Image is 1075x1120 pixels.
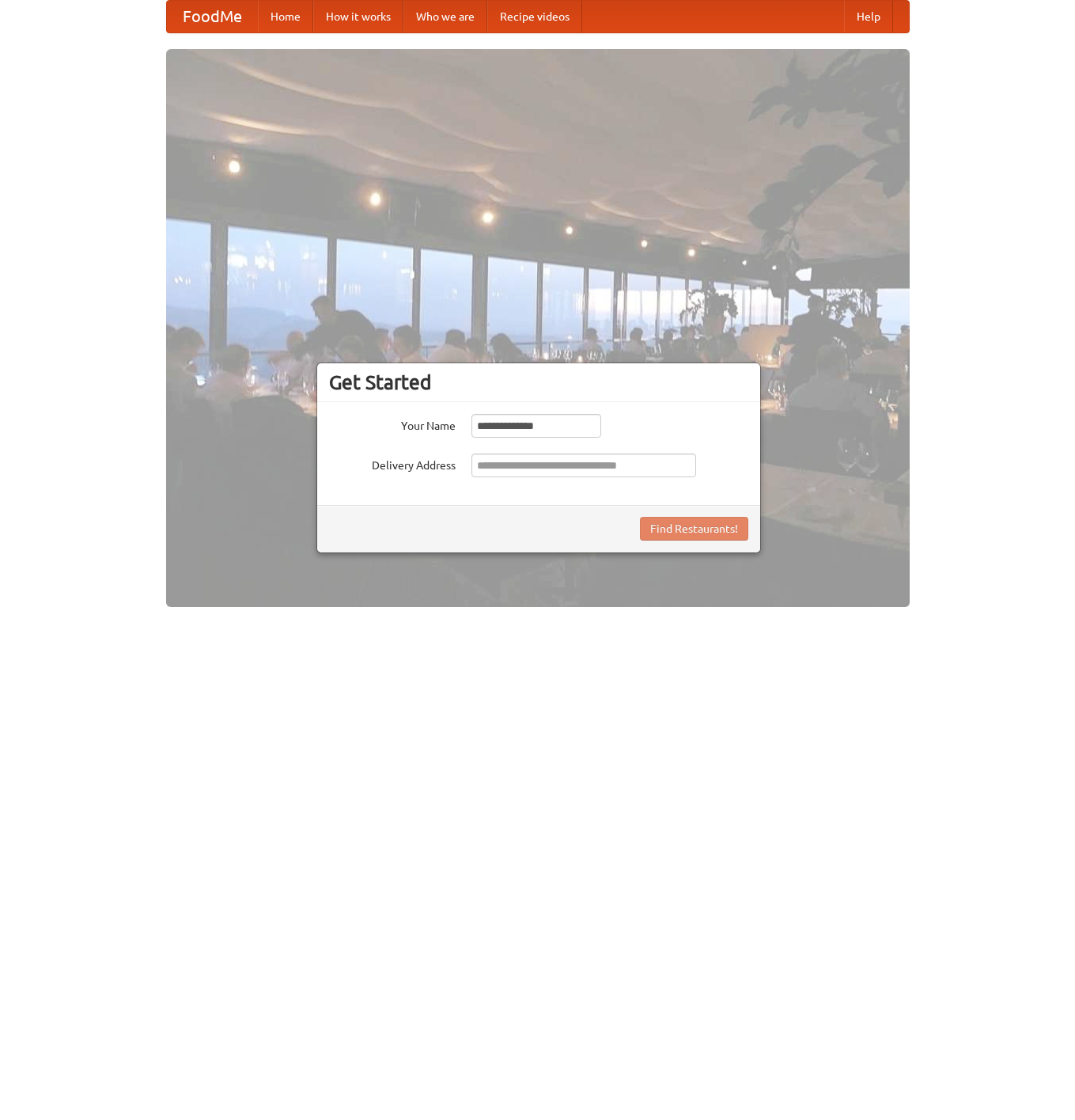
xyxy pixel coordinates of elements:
[329,454,456,473] label: Delivery Address
[329,414,456,434] label: Your Name
[258,1,313,32] a: Home
[329,370,748,394] h3: Get Started
[403,1,487,32] a: Who we are
[844,1,893,32] a: Help
[167,1,258,32] a: FoodMe
[313,1,403,32] a: How it works
[487,1,582,32] a: Recipe videos
[640,517,748,541] button: Find Restaurants!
